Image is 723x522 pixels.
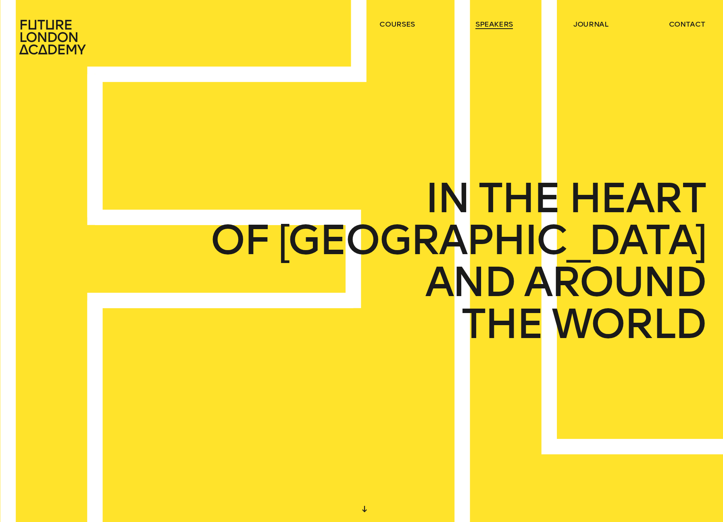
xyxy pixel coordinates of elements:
[551,303,705,345] span: WORLD
[461,303,542,345] span: THE
[573,19,608,29] a: journal
[425,261,514,303] span: AND
[278,219,705,261] span: [GEOGRAPHIC_DATA]
[425,177,469,219] span: IN
[523,261,705,303] span: AROUND
[379,19,415,29] a: courses
[210,219,269,261] span: OF
[669,19,705,29] a: contact
[475,19,513,29] a: speakers
[568,177,705,219] span: HEART
[478,177,559,219] span: THE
